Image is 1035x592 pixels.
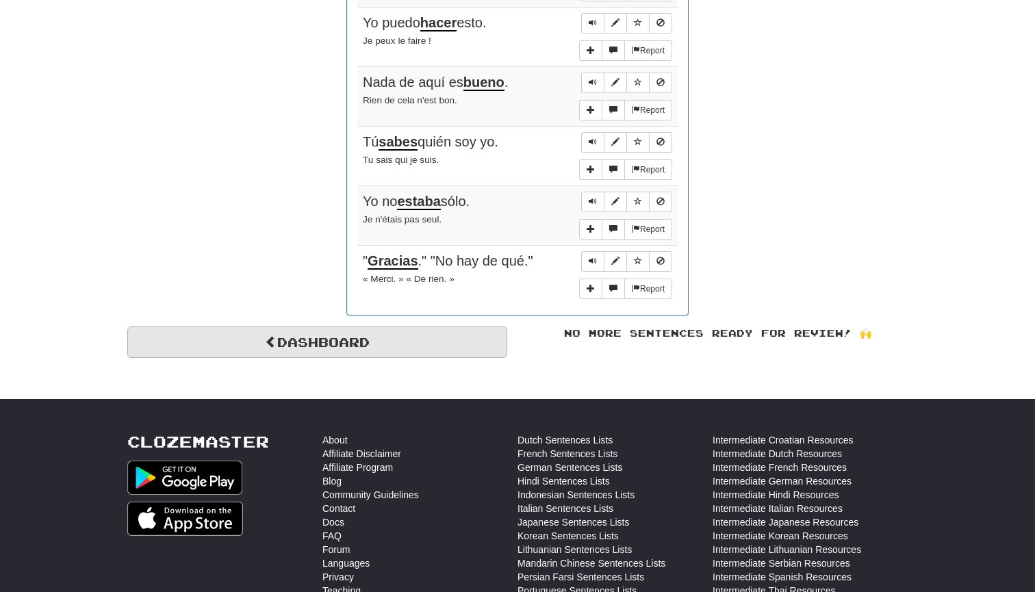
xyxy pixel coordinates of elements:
a: Intermediate Italian Resources [713,502,843,515]
a: Contact [322,502,355,515]
a: Affiliate Disclaimer [322,447,401,461]
a: Intermediate Korean Resources [713,529,848,543]
a: Korean Sentences Lists [517,529,619,543]
a: FAQ [322,529,342,543]
a: Intermediate Serbian Resources [713,556,850,570]
button: Toggle favorite [626,132,650,153]
a: Japanese Sentences Lists [517,515,629,529]
button: Report [624,40,672,61]
button: Toggle ignore [649,132,672,153]
a: About [322,433,348,447]
u: sabes [379,134,418,151]
button: Add sentence to collection [579,279,602,299]
span: Yo no sólo. [363,194,470,210]
a: Intermediate French Resources [713,461,847,474]
a: Languages [322,556,370,570]
div: More sentence controls [579,219,672,240]
div: Sentence controls [581,192,672,212]
span: Nada de aquí es . [363,75,508,91]
div: Sentence controls [581,132,672,153]
div: Sentence controls [581,251,672,272]
a: Intermediate Lithuanian Resources [713,543,861,556]
div: More sentence controls [579,159,672,180]
button: Add sentence to collection [579,40,602,61]
button: Report [624,279,672,299]
u: Gracias [368,253,418,270]
a: Mandarin Chinese Sentences Lists [517,556,665,570]
div: No more sentences ready for review! 🙌 [528,326,908,340]
a: Intermediate German Resources [713,474,852,488]
span: Yo puedo esto. [363,15,487,31]
button: Toggle ignore [649,73,672,93]
u: estaba [397,194,440,210]
button: Report [624,159,672,180]
span: Tú quién soy yo. [363,134,498,151]
button: Edit sentence [604,251,627,272]
button: Play sentence audio [581,192,604,212]
a: Intermediate Japanese Resources [713,515,858,529]
a: Docs [322,515,344,529]
a: Community Guidelines [322,488,419,502]
span: " ." "No hay de qué." [363,253,533,270]
small: « Merci. » « De rien. » [363,274,455,284]
button: Toggle ignore [649,192,672,212]
button: Play sentence audio [581,73,604,93]
a: Indonesian Sentences Lists [517,488,635,502]
a: Affiliate Program [322,461,393,474]
a: Intermediate Dutch Resources [713,447,842,461]
img: Get it on App Store [127,502,243,536]
button: Toggle favorite [626,73,650,93]
div: Sentence controls [581,13,672,34]
button: Edit sentence [604,192,627,212]
div: Sentence controls [581,73,672,93]
a: French Sentences Lists [517,447,617,461]
small: Rien de cela n'est bon. [363,95,457,105]
button: Add sentence to collection [579,219,602,240]
a: Forum [322,543,350,556]
button: Play sentence audio [581,251,604,272]
a: Intermediate Spanish Resources [713,570,852,584]
a: Intermediate Hindi Resources [713,488,839,502]
div: More sentence controls [579,100,672,120]
u: hacer [420,15,457,31]
small: Tu sais qui je suis. [363,155,439,165]
button: Report [624,219,672,240]
button: Toggle favorite [626,251,650,272]
button: Toggle favorite [626,192,650,212]
a: Italian Sentences Lists [517,502,613,515]
a: Dutch Sentences Lists [517,433,613,447]
a: Dashboard [127,326,507,358]
a: Hindi Sentences Lists [517,474,610,488]
button: Edit sentence [604,13,627,34]
button: Edit sentence [604,132,627,153]
div: More sentence controls [579,279,672,299]
small: Je peux le faire ! [363,36,431,46]
button: Edit sentence [604,73,627,93]
a: Intermediate Croatian Resources [713,433,853,447]
a: Blog [322,474,342,488]
button: Toggle ignore [649,13,672,34]
small: Je n'étais pas seul. [363,214,442,224]
button: Play sentence audio [581,13,604,34]
button: Add sentence to collection [579,159,602,180]
a: Clozemaster [127,433,269,450]
button: Play sentence audio [581,132,604,153]
button: Toggle favorite [626,13,650,34]
button: Add sentence to collection [579,100,602,120]
button: Report [624,100,672,120]
div: More sentence controls [579,40,672,61]
u: bueno [463,75,504,91]
a: Privacy [322,570,354,584]
a: Lithuanian Sentences Lists [517,543,632,556]
a: Persian Farsi Sentences Lists [517,570,644,584]
a: German Sentences Lists [517,461,622,474]
img: Get it on Google Play [127,461,242,495]
button: Toggle ignore [649,251,672,272]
